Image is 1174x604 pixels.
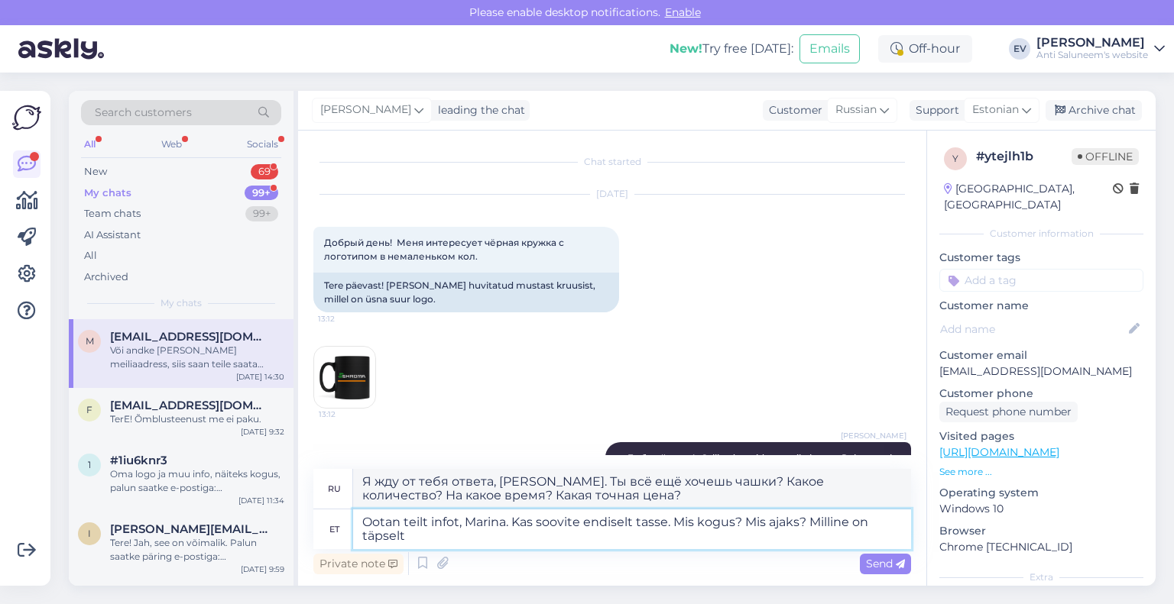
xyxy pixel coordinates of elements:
div: 99+ [245,186,278,201]
span: y [952,153,958,164]
a: [URL][DOMAIN_NAME] [939,445,1059,459]
span: Russian [835,102,877,118]
div: Tere päevast! [PERSON_NAME] huvitatud mustast kruusist, millel on üsna suur logo. [313,273,619,312]
div: Archive chat [1046,100,1142,121]
p: Customer tags [939,250,1143,266]
div: All [84,248,97,263]
p: Visited pages [939,428,1143,444]
div: 69 [251,164,278,179]
div: [DATE] 9:59 [241,564,284,575]
div: Või andke [PERSON_NAME] meiliaadress, siis saan teile saata pakkumise. Vajalik siiski teada kogust. [110,344,284,371]
div: Off-hour [878,35,972,63]
p: Customer phone [939,386,1143,402]
div: 99+ [245,206,278,221]
span: Offline [1072,148,1139,165]
div: Web [158,134,185,154]
span: Добрый день! Sellised tassid on meil olemas. Palun saatke päring e-posti [PERSON_NAME]. , lisage ... [627,452,903,505]
div: Customer information [939,227,1143,241]
button: Emails [799,34,860,63]
div: et [329,516,339,542]
textarea: Ootan teilt infot, Marina. Kas soovite endiselt tasse. Mis kogus? Mis ajaks? Milline on täpselt [353,509,911,549]
textarea: Я жду от тебя ответа, [PERSON_NAME]. Ты всё ещё хочешь чашки? Какое количество? На какое время? К... [353,469,911,509]
p: Chrome [TECHNICAL_ID] [939,539,1143,555]
span: Добрый день! Меня интересует чёрная кружка с логотипом в немаленьком кол. [324,237,566,262]
p: Customer email [939,347,1143,363]
span: f [86,404,92,415]
span: Enable [660,5,705,19]
div: Support [910,102,959,118]
div: Archived [84,270,128,285]
div: Customer [763,102,822,118]
input: Add a tag [939,269,1143,292]
div: ru [328,476,341,502]
div: My chats [84,186,131,201]
p: Customer name [939,298,1143,314]
div: Extra [939,570,1143,584]
p: See more ... [939,465,1143,479]
img: Askly Logo [12,103,41,132]
span: 13:12 [318,313,375,325]
div: EV [1009,38,1030,60]
span: #1iu6knr3 [110,454,167,467]
div: Chat started [313,155,911,169]
div: [DATE] 11:34 [238,495,284,506]
span: My chats [161,296,202,310]
div: AI Assistant [84,228,141,243]
div: All [81,134,99,154]
span: Search customers [95,105,192,121]
div: # ytejlh1b [976,147,1072,166]
span: m [86,335,94,347]
a: [PERSON_NAME]Anti Saluneem's website [1036,37,1165,61]
img: Attachment [314,347,375,408]
input: Add name [940,321,1126,338]
div: New [84,164,107,179]
span: [PERSON_NAME] [841,430,906,441]
div: Oma logo ja muu info, näiteks kogus, palun saatke e-postiga: [EMAIL_ADDRESS][DOMAIN_NAME] [110,467,284,495]
p: Browser [939,523,1143,539]
p: [EMAIL_ADDRESS][DOMAIN_NAME] [939,363,1143,380]
div: [PERSON_NAME] [1036,37,1148,49]
p: Windows 10 [939,501,1143,517]
div: Anti Saluneem's website [1036,49,1148,61]
div: Tere! Jah, see on võimalik. Palun saatke päring e-postiga: [EMAIL_ADDRESS][DOMAIN_NAME] Lisage ju... [110,536,284,564]
span: [PERSON_NAME] [320,102,411,118]
div: Request phone number [939,402,1078,422]
div: [DATE] 9:32 [241,426,284,438]
span: 13:12 [319,409,376,420]
div: [DATE] [313,187,911,201]
div: Try free [DATE]: [670,40,793,58]
div: [DATE] 14:30 [236,371,284,383]
span: Estonian [972,102,1019,118]
div: Private note [313,554,404,574]
span: Send [866,557,905,570]
span: ilona.gurjanova@icloud.com [110,522,269,536]
div: [GEOGRAPHIC_DATA], [GEOGRAPHIC_DATA] [944,181,1113,213]
div: TerE! Õmblusteenust me ei paku. [110,412,284,426]
span: marina@shroma.ee [110,330,269,344]
div: Team chats [84,206,141,221]
span: 1 [88,459,91,470]
span: flamingokek@gmail.com [110,399,269,412]
b: New! [670,41,702,56]
div: leading the chat [432,102,525,118]
p: Operating system [939,485,1143,501]
span: i [88,528,91,539]
div: Socials [244,134,281,154]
